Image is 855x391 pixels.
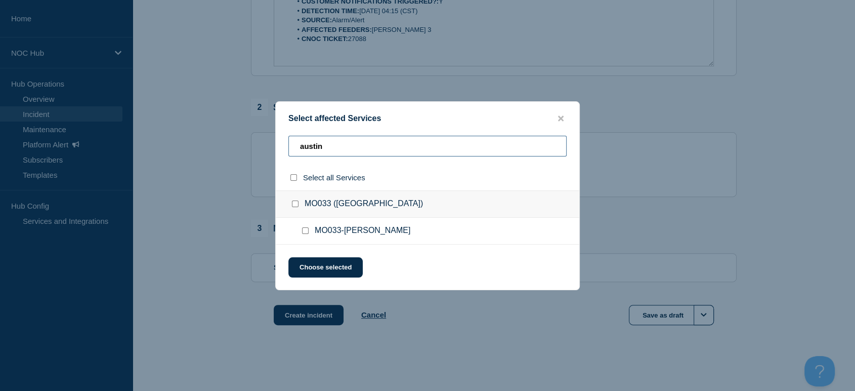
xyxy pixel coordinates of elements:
[555,114,567,124] button: close button
[303,173,365,182] span: Select all Services
[302,227,309,234] input: MO033-AUSTIN checkbox
[288,257,363,278] button: Choose selected
[276,190,579,218] div: MO033 ([GEOGRAPHIC_DATA])
[292,201,298,207] input: MO033 (Osage Valley) checkbox
[288,136,567,157] input: Search
[290,174,297,181] input: select all checkbox
[276,114,579,124] div: Select affected Services
[315,226,410,236] span: MO033-[PERSON_NAME]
